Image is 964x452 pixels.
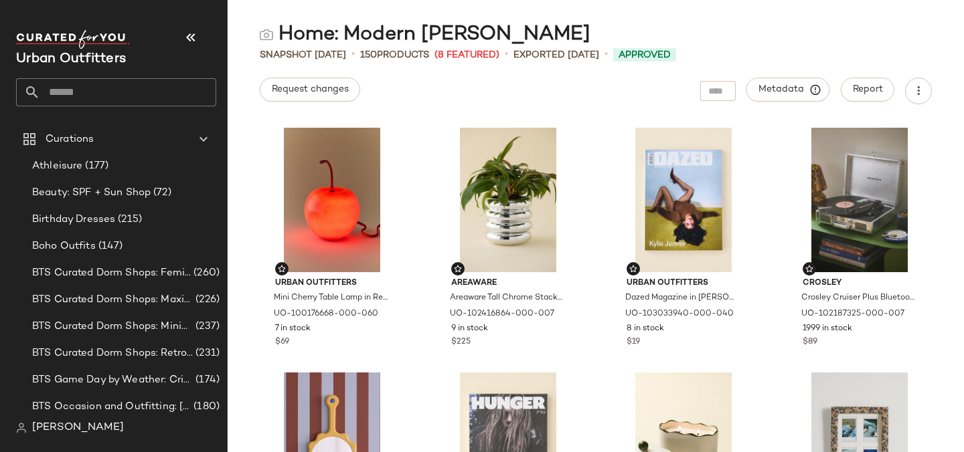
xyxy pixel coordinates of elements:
[191,399,220,415] span: (180)
[32,265,191,281] span: BTS Curated Dorm Shops: Feminine
[260,78,360,102] button: Request changes
[16,52,126,66] span: Current Company Name
[629,265,637,273] img: svg%3e
[360,50,377,60] span: 150
[32,372,193,388] span: BTS Game Day by Weather: Crisp & Cozy
[260,21,590,48] div: Home: Modern [PERSON_NAME]
[758,84,819,96] span: Metadata
[271,84,349,95] span: Request changes
[605,47,608,63] span: •
[801,308,904,320] span: UO-102187325-000-007
[46,132,94,147] span: Curations
[32,158,82,174] span: Athleisure
[264,128,400,272] img: 100176668_060_b
[450,308,554,320] span: UO-102416864-000-007
[627,277,740,290] span: Urban Outfitters
[803,336,817,348] span: $89
[451,336,471,348] span: $225
[275,277,389,290] span: Urban Outfitters
[627,323,664,335] span: 8 in stock
[193,292,220,308] span: (226)
[746,78,830,102] button: Metadata
[625,308,734,320] span: UO-103033940-000-040
[32,239,96,254] span: Boho Outfits
[852,84,883,95] span: Report
[803,323,852,335] span: 1999 in stock
[32,319,193,334] span: BTS Curated Dorm Shops: Minimalist
[193,372,220,388] span: (174)
[805,265,813,273] img: svg%3e
[803,277,916,290] span: Crosley
[32,185,151,201] span: Beauty: SPF + Sun Shop
[193,319,220,334] span: (237)
[16,423,27,433] img: svg%3e
[801,292,915,304] span: Crosley Cruiser Plus Bluetooth Record Player in Silver at Urban Outfitters
[275,336,289,348] span: $69
[115,212,142,227] span: (215)
[32,420,124,436] span: [PERSON_NAME]
[16,30,130,49] img: cfy_white_logo.C9jOOHJF.svg
[32,292,193,308] span: BTS Curated Dorm Shops: Maximalist
[451,277,565,290] span: Areaware
[82,158,108,174] span: (177)
[32,212,115,227] span: Birthday Dresses
[260,28,273,41] img: svg%3e
[96,239,123,254] span: (147)
[275,323,311,335] span: 7 in stock
[32,399,191,415] span: BTS Occasion and Outfitting: [PERSON_NAME] to Party
[351,47,355,63] span: •
[627,336,640,348] span: $19
[616,128,751,272] img: 103033940_040_b
[625,292,739,304] span: Dazed Magazine in [PERSON_NAME] at Urban Outfitters
[440,128,576,272] img: 102416864_007_b
[32,346,193,361] span: BTS Curated Dorm Shops: Retro+ Boho
[505,47,508,63] span: •
[841,78,894,102] button: Report
[278,265,286,273] img: svg%3e
[454,265,462,273] img: svg%3e
[260,48,346,62] span: Snapshot [DATE]
[274,308,378,320] span: UO-100176668-000-060
[434,48,499,62] span: (8 Featured)
[360,48,429,62] div: Products
[274,292,388,304] span: Mini Cherry Table Lamp in Red at Urban Outfitters
[792,128,927,272] img: 102187325_007_b
[193,346,220,361] span: (231)
[513,48,599,62] p: Exported [DATE]
[451,323,488,335] span: 9 in stock
[191,265,220,281] span: (260)
[450,292,564,304] span: Areaware Tall Chrome Stacking Planter in Silver at Urban Outfitters
[619,48,671,62] span: Approved
[151,185,171,201] span: (72)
